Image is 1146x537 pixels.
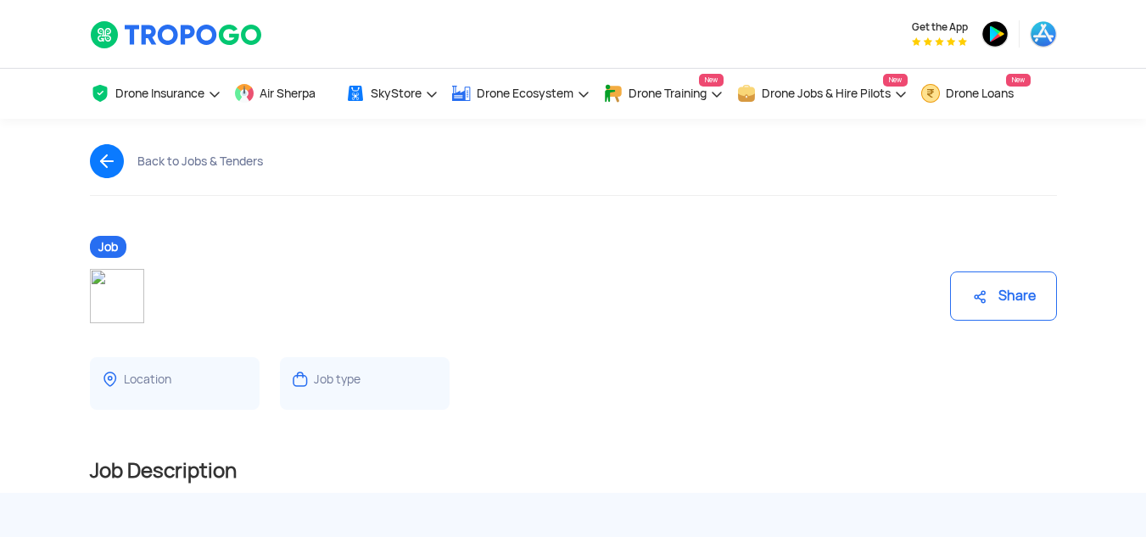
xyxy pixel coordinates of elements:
div: Job type [314,372,361,388]
div: Location [124,372,171,388]
img: ic_appstore.png [1030,20,1057,48]
span: New [883,74,908,87]
h2: Job Description [90,457,1057,484]
span: New [1006,74,1031,87]
span: New [699,74,724,87]
img: ic_jobtype.svg [290,369,310,389]
span: Drone Loans [946,87,1014,100]
span: Drone Jobs & Hire Pilots [762,87,891,100]
span: Drone Insurance [115,87,204,100]
span: Drone Training [629,87,707,100]
a: SkyStore [345,69,439,119]
a: Air Sherpa [234,69,333,119]
a: Drone LoansNew [920,69,1031,119]
a: Drone TrainingNew [603,69,724,119]
img: ic_share.svg [971,288,988,305]
a: Drone Insurance [90,69,221,119]
span: Air Sherpa [260,87,316,100]
img: ic_locationdetail.svg [100,369,120,389]
a: Drone Jobs & Hire PilotsNew [736,69,908,119]
img: ic_playstore.png [981,20,1009,48]
span: Job [90,236,126,258]
span: Drone Ecosystem [477,87,573,100]
img: TropoGo Logo [90,20,264,49]
div: Back to Jobs & Tenders [137,154,263,168]
img: App Raking [912,37,967,46]
span: Get the App [912,20,968,34]
div: Share [950,271,1057,321]
a: Drone Ecosystem [451,69,590,119]
span: SkyStore [371,87,422,100]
